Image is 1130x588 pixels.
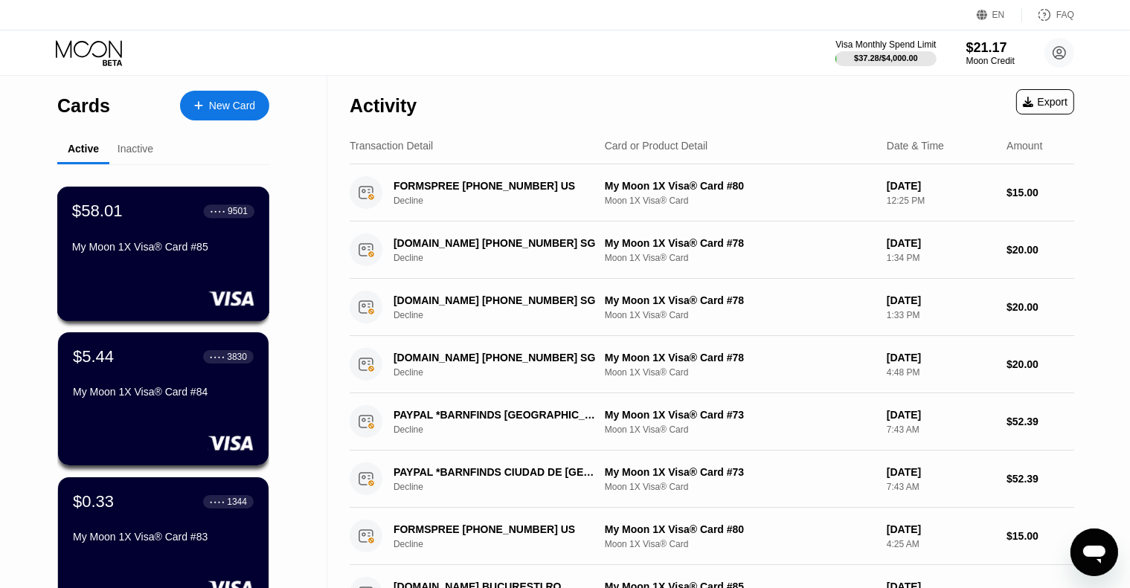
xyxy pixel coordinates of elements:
[394,310,612,320] div: Decline
[73,492,114,511] div: $0.33
[210,355,225,359] div: ● ● ● ●
[1007,416,1074,427] div: $52.39
[180,91,269,120] div: New Card
[1022,7,1074,22] div: FAQ
[394,523,597,535] div: FORMSPREE [PHONE_NUMBER] US
[394,482,612,492] div: Decline
[887,466,995,478] div: [DATE]
[118,143,153,155] div: Inactive
[977,7,1022,22] div: EN
[605,424,875,435] div: Moon 1X Visa® Card
[887,196,995,206] div: 12:25 PM
[57,95,110,117] div: Cards
[68,143,99,155] div: Active
[58,332,269,465] div: $5.44● ● ● ●3830My Moon 1X Visa® Card #84
[1007,244,1074,256] div: $20.00
[394,294,597,306] div: [DOMAIN_NAME] [PHONE_NUMBER] SG
[605,140,708,152] div: Card or Product Detail
[887,253,995,263] div: 1:34 PM
[72,201,123,221] div: $58.01
[210,500,225,504] div: ● ● ● ●
[350,164,1074,222] div: FORMSPREE [PHONE_NUMBER] USDeclineMy Moon 1X Visa® Card #80Moon 1X Visa® Card[DATE]12:25 PM$15.00
[887,482,995,492] div: 7:43 AM
[966,40,1015,56] div: $21.17
[1007,530,1074,542] div: $15.00
[887,237,995,249] div: [DATE]
[887,523,995,535] div: [DATE]
[605,466,875,478] div: My Moon 1X Visa® Card #73
[605,180,875,192] div: My Moon 1X Visa® Card #80
[605,196,875,206] div: Moon 1X Visa® Card
[211,209,225,213] div: ● ● ● ●
[605,539,875,549] div: Moon 1X Visa® Card
[887,310,995,320] div: 1:33 PM
[350,393,1074,450] div: PAYPAL *BARNFINDS [GEOGRAPHIC_DATA] MXDeclineMy Moon 1X Visa® Card #73Moon 1X Visa® Card[DATE]7:4...
[605,237,875,249] div: My Moon 1X Visa® Card #78
[394,409,597,421] div: PAYPAL *BARNFINDS [GEOGRAPHIC_DATA] MX
[605,409,875,421] div: My Moon 1X Visa® Card #73
[1070,529,1118,576] iframe: Button to launch messaging window
[228,206,248,216] div: 9501
[394,253,612,263] div: Decline
[835,39,936,50] div: Visa Monthly Spend Limit
[887,367,995,378] div: 4:48 PM
[350,140,433,152] div: Transaction Detail
[966,56,1015,66] div: Moon Credit
[887,409,995,421] div: [DATE]
[350,279,1074,336] div: [DOMAIN_NAME] [PHONE_NUMBER] SGDeclineMy Moon 1X Visa® Card #78Moon 1X Visa® Card[DATE]1:33 PM$20.00
[350,95,417,117] div: Activity
[394,367,612,378] div: Decline
[73,347,114,366] div: $5.44
[887,352,995,364] div: [DATE]
[605,310,875,320] div: Moon 1X Visa® Card
[1007,473,1074,485] div: $52.39
[394,180,597,192] div: FORMSPREE [PHONE_NUMBER] US
[227,352,247,362] div: 3830
[992,10,1005,20] div: EN
[73,531,254,543] div: My Moon 1X Visa® Card #83
[350,450,1074,508] div: PAYPAL *BARNFINDS CIUDAD DE [GEOGRAPHIC_DATA]DeclineMy Moon 1X Visa® Card #73Moon 1X Visa® Card[D...
[394,352,597,364] div: [DOMAIN_NAME] [PHONE_NUMBER] SG
[1023,96,1068,108] div: Export
[394,237,597,249] div: [DOMAIN_NAME] [PHONE_NUMBER] SG
[854,54,918,62] div: $37.28 / $4,000.00
[394,196,612,206] div: Decline
[1016,89,1074,114] div: Export
[72,241,254,253] div: My Moon 1X Visa® Card #85
[227,497,247,507] div: 1344
[58,187,269,320] div: $58.01● ● ● ●9501My Moon 1X Visa® Card #85
[350,508,1074,565] div: FORMSPREE [PHONE_NUMBER] USDeclineMy Moon 1X Visa® Card #80Moon 1X Visa® Card[DATE]4:25 AM$15.00
[1007,301,1074,313] div: $20.00
[350,222,1074,279] div: [DOMAIN_NAME] [PHONE_NUMBER] SGDeclineMy Moon 1X Visa® Card #78Moon 1X Visa® Card[DATE]1:34 PM$20.00
[394,424,612,435] div: Decline
[887,424,995,435] div: 7:43 AM
[73,386,254,398] div: My Moon 1X Visa® Card #84
[1007,187,1074,198] div: $15.00
[605,523,875,535] div: My Moon 1X Visa® Card #80
[887,294,995,306] div: [DATE]
[887,180,995,192] div: [DATE]
[394,466,597,478] div: PAYPAL *BARNFINDS CIUDAD DE [GEOGRAPHIC_DATA]
[350,336,1074,393] div: [DOMAIN_NAME] [PHONE_NUMBER] SGDeclineMy Moon 1X Visa® Card #78Moon 1X Visa® Card[DATE]4:48 PM$20.00
[966,40,1015,66] div: $21.17Moon Credit
[887,140,944,152] div: Date & Time
[1056,10,1074,20] div: FAQ
[394,539,612,549] div: Decline
[605,294,875,306] div: My Moon 1X Visa® Card #78
[1007,358,1074,370] div: $20.00
[605,253,875,263] div: Moon 1X Visa® Card
[835,39,936,66] div: Visa Monthly Spend Limit$37.28/$4,000.00
[605,352,875,364] div: My Moon 1X Visa® Card #78
[1007,140,1042,152] div: Amount
[209,100,255,112] div: New Card
[605,482,875,492] div: Moon 1X Visa® Card
[605,367,875,378] div: Moon 1X Visa® Card
[887,539,995,549] div: 4:25 AM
